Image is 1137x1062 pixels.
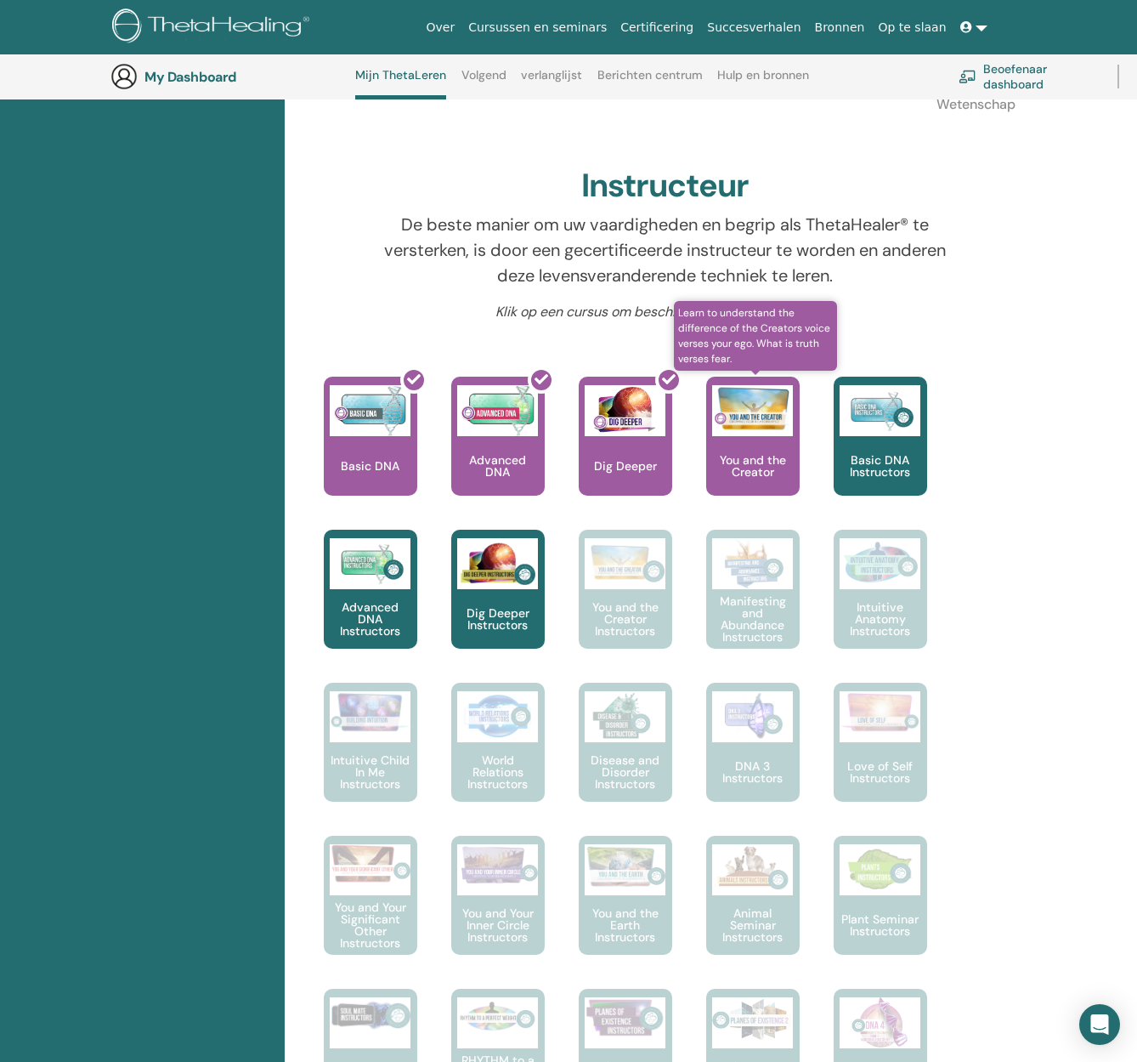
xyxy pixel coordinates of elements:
[324,377,417,530] a: Basic DNA Basic DNA
[712,385,793,432] img: You and the Creator
[457,538,538,589] img: Dig Deeper Instructors
[959,58,1097,95] a: Beoefenaar dashboard
[936,71,1008,142] p: Certificaat van Wetenschap
[1079,1004,1120,1045] div: Open Intercom Messenger
[706,530,800,683] a: Manifesting and Abundance Instructors Manifesting and Abundance Instructors
[451,907,545,943] p: You and Your Inner Circle Instructors
[585,385,665,436] img: Dig Deeper
[527,71,598,142] p: Instructeur
[706,683,800,836] a: DNA 3 Instructors DNA 3 Instructors
[521,68,582,95] a: verlanglijst
[324,530,417,683] a: Advanced DNA Instructors Advanced DNA Instructors
[451,836,545,989] a: You and Your Inner Circle Instructors You and Your Inner Circle Instructors
[110,63,138,90] img: generic-user-icon.jpg
[585,538,665,589] img: You and the Creator Instructors
[324,901,417,949] p: You and Your Significant Other Instructors
[834,760,927,784] p: Love of Self Instructors
[461,68,506,95] a: Volgend
[451,530,545,683] a: Dig Deeper Instructors Dig Deeper Instructors
[457,385,538,436] img: Advanced DNA
[834,913,927,937] p: Plant Seminar Instructors
[834,836,927,989] a: Plant Seminar Instructors Plant Seminar Instructors
[451,754,545,790] p: World Relations Instructors
[457,997,538,1037] img: RHYTHM to a Perfect Weight Instructors
[420,12,462,43] a: Over
[581,167,749,206] h2: Instructeur
[451,454,545,478] p: Advanced DNA
[579,754,672,790] p: Disease and Disorder Instructors
[674,301,838,371] span: Learn to understand the difference of the Creators voice verses your ego. What is truth verses fear.
[321,71,393,142] p: beoefenaar
[700,12,807,43] a: Succesverhalen
[330,844,410,883] img: You and Your Significant Other Instructors
[330,997,410,1033] img: Soul Mate Instructors
[324,836,417,989] a: You and Your Significant Other Instructors You and Your Significant Other Instructors
[579,377,672,530] a: Dig Deeper Dig Deeper
[712,844,793,895] img: Animal Seminar Instructors
[706,454,800,478] p: You and the Creator
[706,760,800,784] p: DNA 3 Instructors
[376,212,954,288] p: De beste manier om uw vaardigheden en begrip als ThetaHealer® te versterken, is door een gecertif...
[840,691,920,733] img: Love of Self Instructors
[834,683,927,836] a: Love of Self Instructors Love of Self Instructors
[451,377,545,530] a: Advanced DNA Advanced DNA
[840,385,920,436] img: Basic DNA Instructors
[579,907,672,943] p: You and the Earth Instructors
[461,12,614,43] a: Cursussen en seminars
[717,68,809,95] a: Hulp en bronnen
[587,460,664,472] p: Dig Deeper
[451,683,545,836] a: World Relations Instructors World Relations Instructors
[840,844,920,895] img: Plant Seminar Instructors
[355,68,446,99] a: Mijn ThetaLeren
[840,538,920,589] img: Intuitive Anatomy Instructors
[808,12,872,43] a: Bronnen
[732,71,803,142] p: Meester
[144,69,314,85] h3: My Dashboard
[834,601,927,637] p: Intuitive Anatomy Instructors
[457,691,538,742] img: World Relations Instructors
[871,12,953,43] a: Op te slaan
[376,302,954,322] p: Klik op een cursus om beschikbare seminars te zoeken
[585,691,665,742] img: Disease and Disorder Instructors
[840,997,920,1048] img: DNA 4 Part 1 Instructors
[112,9,315,47] img: logo.png
[579,836,672,989] a: You and the Earth Instructors You and the Earth Instructors
[324,601,417,637] p: Advanced DNA Instructors
[324,683,417,836] a: Intuitive Child In Me Instructors Intuitive Child In Me Instructors
[585,997,665,1039] img: Planes of Existence Instructors
[959,70,976,83] img: chalkboard-teacher.svg
[706,377,800,530] a: Learn to understand the difference of the Creators voice verses your ego. What is truth verses fe...
[597,68,703,95] a: Berichten centrum
[706,907,800,943] p: Animal Seminar Instructors
[451,607,545,631] p: Dig Deeper Instructors
[585,844,665,889] img: You and the Earth Instructors
[614,12,700,43] a: Certificering
[330,538,410,589] img: Advanced DNA Instructors
[706,595,800,643] p: Manifesting and Abundance Instructors
[579,683,672,836] a: Disease and Disorder Instructors Disease and Disorder Instructors
[457,844,538,885] img: You and Your Inner Circle Instructors
[712,997,793,1042] img: Planes of Existence 2 Instructors
[324,754,417,790] p: Intuitive Child In Me Instructors
[579,530,672,683] a: You and the Creator Instructors You and the Creator Instructors
[834,454,927,478] p: Basic DNA Instructors
[712,538,793,589] img: Manifesting and Abundance Instructors
[706,836,800,989] a: Animal Seminar Instructors Animal Seminar Instructors
[579,601,672,637] p: You and the Creator Instructors
[834,530,927,683] a: Intuitive Anatomy Instructors Intuitive Anatomy Instructors
[834,377,927,530] a: Basic DNA Instructors Basic DNA Instructors
[330,385,410,436] img: Basic DNA
[330,691,410,733] img: Intuitive Child In Me Instructors
[712,691,793,742] img: DNA 3 Instructors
